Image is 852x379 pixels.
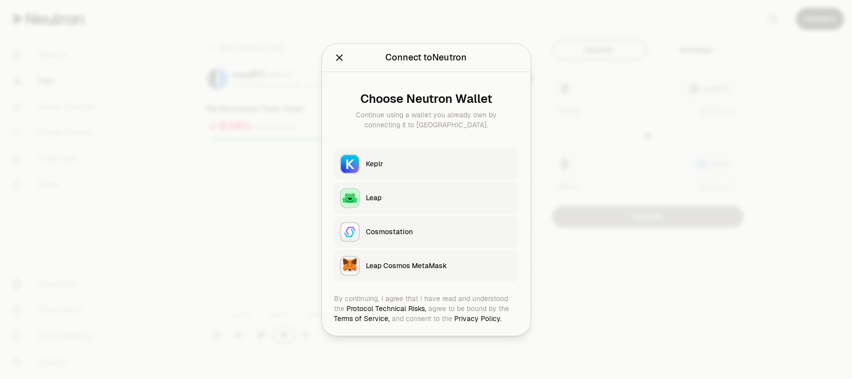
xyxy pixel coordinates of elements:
div: Cosmostation [366,227,513,237]
button: CosmostationCosmostation [334,216,519,248]
div: Choose Neutron Wallet [342,92,511,106]
img: Keplr [341,155,359,173]
div: Leap Cosmos MetaMask [366,261,513,271]
button: LeapLeap [334,182,519,214]
a: Protocol Technical Risks, [346,304,426,313]
button: Close [334,50,345,64]
div: Keplr [366,159,513,169]
a: Terms of Service, [334,314,390,323]
img: Leap Cosmos MetaMask [341,257,359,275]
div: By continuing, I agree that I have read and understood the agree to be bound by the and consent t... [334,294,519,324]
img: Cosmostation [341,223,359,241]
a: Privacy Policy. [454,314,502,323]
div: Continue using a wallet you already own by connecting it to [GEOGRAPHIC_DATA]. [342,110,511,130]
button: Leap Cosmos MetaMaskLeap Cosmos MetaMask [334,250,519,282]
div: Leap [366,193,513,203]
button: KeplrKeplr [334,148,519,180]
div: Connect to Neutron [385,50,467,64]
img: Leap [341,189,359,207]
